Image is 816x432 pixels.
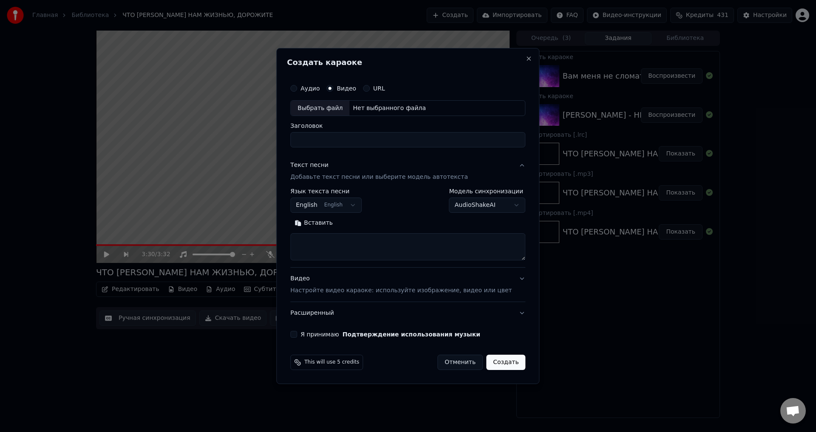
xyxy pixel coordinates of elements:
button: Отменить [437,355,483,370]
button: ВидеоНастройте видео караоке: используйте изображение, видео или цвет [290,268,525,302]
label: URL [373,85,385,91]
button: Расширенный [290,302,525,324]
h2: Создать караоке [287,59,529,66]
button: Я принимаю [343,331,480,337]
div: Текст песниДобавьте текст песни или выберите модель автотекста [290,189,525,268]
label: Аудио [300,85,320,91]
label: Модель синхронизации [449,189,526,195]
label: Язык текста песни [290,189,362,195]
button: Создать [486,355,525,370]
label: Я принимаю [300,331,480,337]
button: Текст песниДобавьте текст песни или выберите модель автотекста [290,155,525,189]
div: Нет выбранного файла [349,104,429,113]
div: Текст песни [290,161,329,170]
div: Выбрать файл [291,101,349,116]
p: Настройте видео караоке: используйте изображение, видео или цвет [290,286,512,295]
label: Видео [337,85,356,91]
div: Видео [290,275,512,295]
p: Добавьте текст песни или выберите модель автотекста [290,173,468,182]
span: This will use 5 credits [304,359,359,366]
label: Заголовок [290,123,525,129]
button: Вставить [290,217,337,230]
